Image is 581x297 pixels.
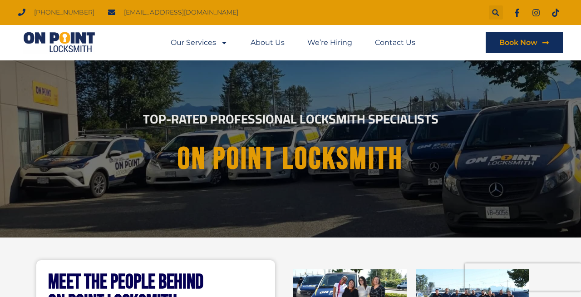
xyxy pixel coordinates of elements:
nav: Menu [171,32,415,53]
h2: Top-Rated Professional Locksmith Specialists [38,113,543,125]
span: [PHONE_NUMBER] [32,6,94,19]
span: Book Now [499,39,537,46]
iframe: reCAPTCHA [465,263,581,291]
a: We’re Hiring [307,32,352,53]
h1: On point Locksmith [46,142,535,176]
a: About Us [251,32,285,53]
span: [EMAIL_ADDRESS][DOMAIN_NAME] [122,6,238,19]
a: Our Services [171,32,228,53]
a: Book Now [486,32,563,53]
div: Search [489,5,503,20]
a: Contact Us [375,32,415,53]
